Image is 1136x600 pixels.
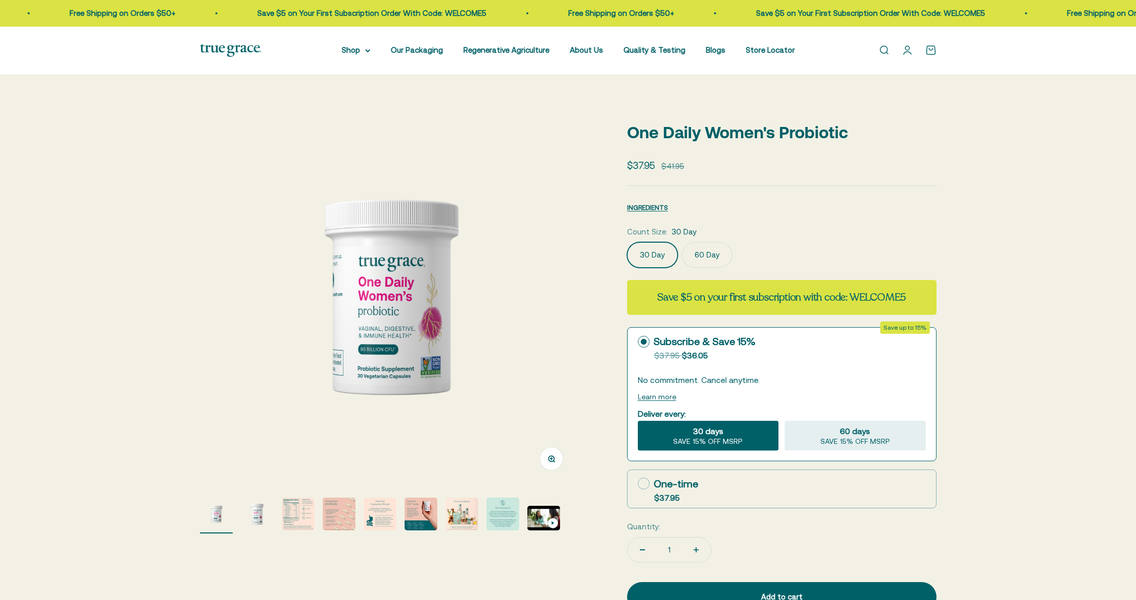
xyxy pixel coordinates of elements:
span: 30 Day [672,226,697,238]
label: Quantity: [627,521,660,533]
img: Our probiotics undergo extensive third-party testing at Purity-IQ Inc., a global organization del... [282,498,315,530]
button: Go to item 3 [282,498,315,533]
button: Increase quantity [681,538,711,562]
img: Every lot of True Grace supplements undergoes extensive third-party testing. Regulation says we d... [486,498,519,530]
button: Go to item 7 [446,498,478,533]
a: Free Shipping on Orders $50+ [568,9,674,17]
button: Go to item 4 [323,498,355,533]
summary: Shop [342,44,370,56]
span: INGREDIENTS [627,204,668,211]
a: Our Packaging [391,46,443,54]
img: - 12 quantified and DNA-verified probiotic cultures to support vaginal, digestive, and immune hea... [323,498,355,530]
a: Free Shipping on Orders $50+ [70,9,175,17]
compare-at-price: $41.95 [661,160,684,173]
button: Go to item 8 [486,498,519,533]
button: Go to item 9 [527,506,560,533]
a: Regenerative Agriculture [463,46,549,54]
img: Protects the probiotic cultures from light, moisture, and oxygen, extending shelf life and ensuri... [405,498,437,530]
a: Quality & Testing [623,46,685,54]
a: Store Locator [746,46,795,54]
img: Provide protection from stomach acid, allowing the probiotics to survive digestion and reach the ... [364,498,396,530]
button: Go to item 6 [405,498,437,533]
sale-price: $37.95 [627,158,655,173]
p: Save $5 on Your First Subscription Order With Code: WELCOME5 [756,7,985,19]
button: Decrease quantity [628,538,657,562]
a: About Us [570,46,603,54]
legend: Count Size: [627,226,667,238]
button: Go to item 2 [241,498,274,533]
img: Daily Probiotic for Women's Vaginal, Digestive, and Immune Support* - 90 Billion CFU at time of m... [241,498,274,530]
a: Blogs [706,46,725,54]
img: Our full product line provides a robust and comprehensive offering for a true foundation of healt... [446,498,478,530]
p: One Daily Women's Probiotic [627,119,937,145]
button: Go to item 5 [364,498,396,533]
strong: Save $5 on your first subscription with code: WELCOME5 [657,290,906,304]
button: INGREDIENTS [627,201,668,213]
p: Save $5 on Your First Subscription Order With Code: WELCOME5 [257,7,486,19]
img: Daily Probiotic for Women's Vaginal, Digestive, and Immune Support* - 90 Billion CFU at time of m... [200,107,578,485]
button: Go to item 1 [200,498,233,533]
img: Daily Probiotic for Women's Vaginal, Digestive, and Immune Support* - 90 Billion CFU at time of m... [200,498,233,530]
